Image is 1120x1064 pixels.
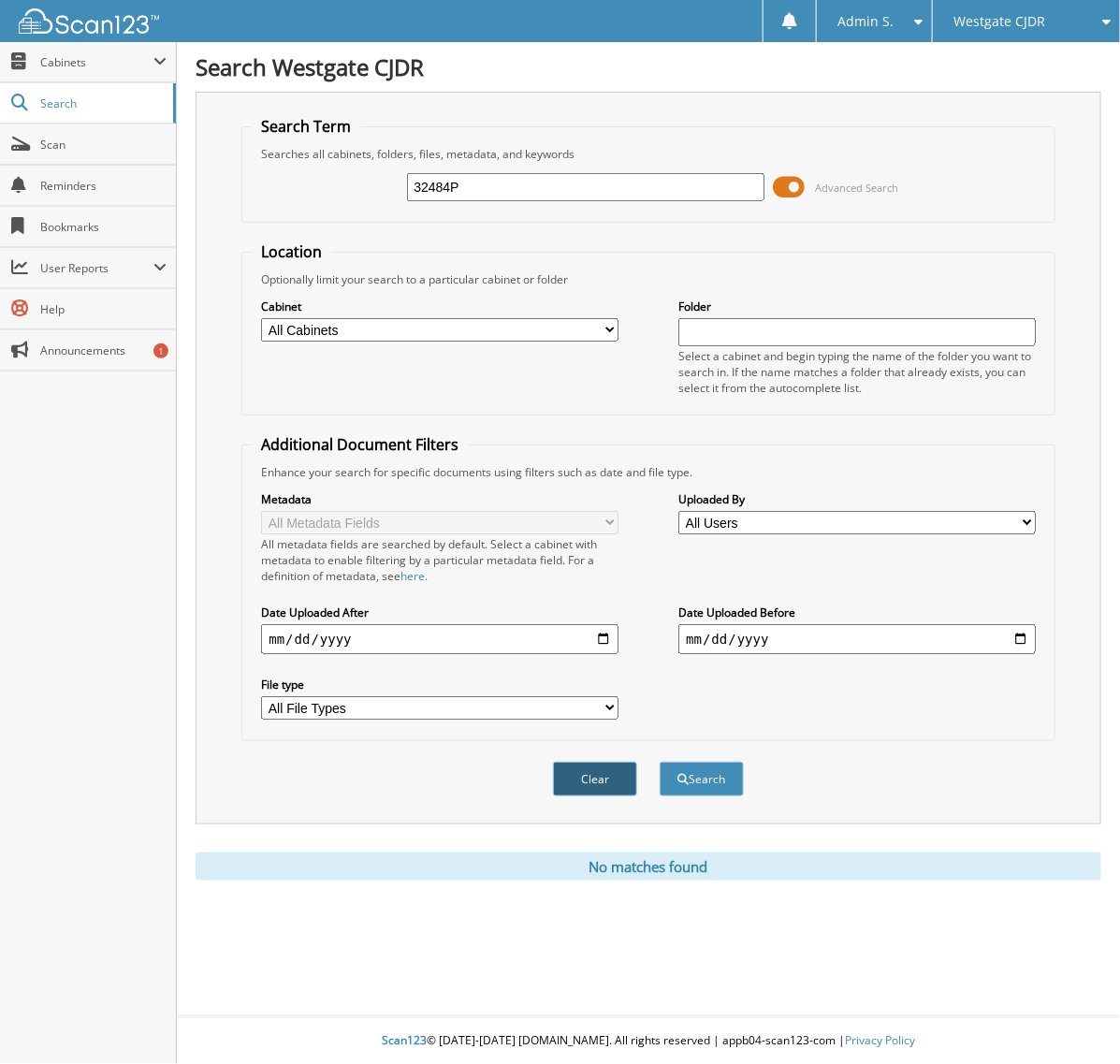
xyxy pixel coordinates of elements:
div: Enhance your search for specific documents using filters such as date and file type. [252,464,1044,480]
legend: Location [252,241,331,262]
label: Folder [678,299,1035,314]
button: Clear [553,762,637,796]
input: start [261,624,618,654]
div: No matches found [196,853,1101,881]
img: scan123-logo-white.svg [19,8,159,34]
h1: Search Westgate CJDR [196,51,1101,82]
span: Announcements [40,343,167,358]
a: here [400,568,425,584]
span: Cabinets [40,54,153,70]
label: Date Uploaded Before [678,605,1035,620]
div: Select a cabinet and begin typing the name of the folder you want to search in. If the name match... [678,348,1035,396]
legend: Additional Document Filters [252,434,468,455]
span: Search [40,95,164,111]
label: Cabinet [261,299,618,314]
a: Privacy Policy [845,1032,915,1048]
span: Advanced Search [816,181,899,195]
div: 1 [153,343,168,358]
label: Metadata [261,491,618,507]
span: User Reports [40,260,153,276]
div: © [DATE]-[DATE] [DOMAIN_NAME]. All rights reserved | appb04-scan123-com | [177,1018,1120,1064]
span: Bookmarks [40,219,167,235]
label: Uploaded By [678,491,1035,507]
div: Searches all cabinets, folders, files, metadata, and keywords [252,146,1044,162]
span: Admin S. [837,16,894,27]
span: Help [40,301,167,317]
input: end [678,624,1035,654]
span: Scan [40,137,167,153]
div: All metadata fields are searched by default. Select a cabinet with metadata to enable filtering b... [261,536,618,584]
span: Reminders [40,178,167,194]
button: Search [660,762,744,796]
span: Westgate CJDR [953,16,1045,27]
div: Optionally limit your search to a particular cabinet or folder [252,271,1044,287]
legend: Search Term [252,116,360,137]
label: File type [261,677,618,692]
span: Scan123 [382,1032,427,1048]
label: Date Uploaded After [261,605,618,620]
